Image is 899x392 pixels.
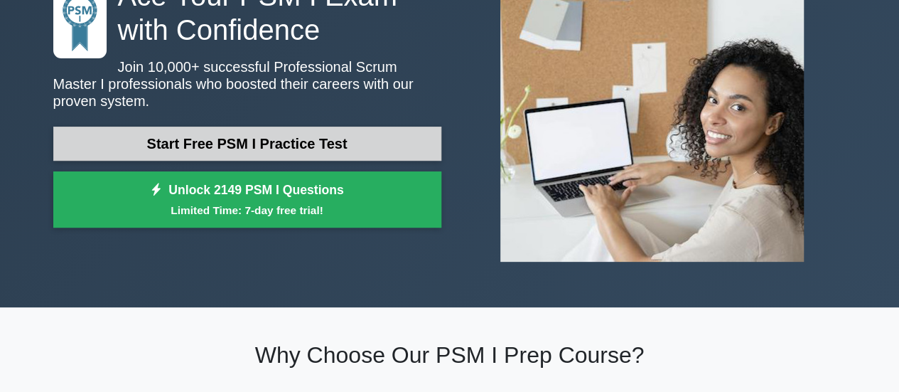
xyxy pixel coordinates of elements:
small: Limited Time: 7-day free trial! [71,202,424,218]
a: Unlock 2149 PSM I QuestionsLimited Time: 7-day free trial! [53,171,441,228]
h2: Why Choose Our PSM I Prep Course? [53,341,846,369]
p: Join 10,000+ successful Professional Scrum Master I professionals who boosted their careers with ... [53,58,441,110]
a: Start Free PSM I Practice Test [53,127,441,161]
